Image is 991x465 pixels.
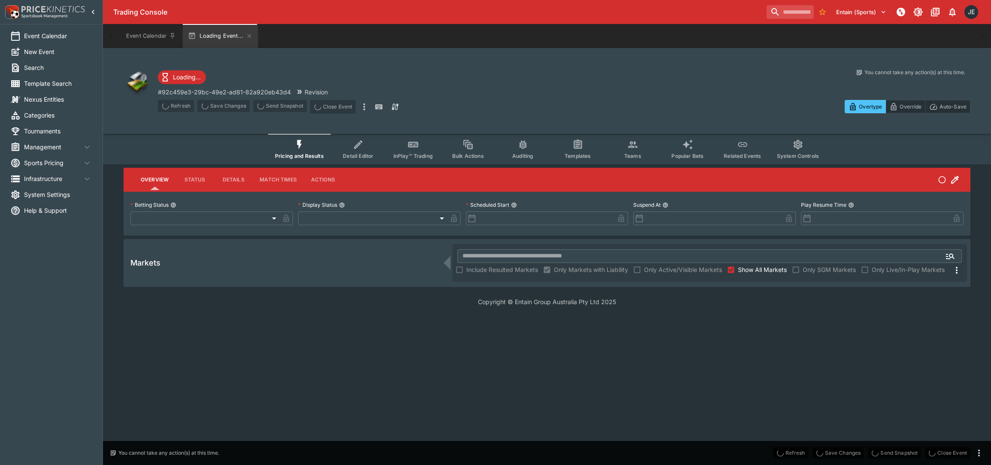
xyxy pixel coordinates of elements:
span: Pricing and Results [275,153,324,159]
span: Categories [24,111,92,120]
button: Play Resume Time [848,202,854,208]
span: Bulk Actions [452,153,484,159]
span: Only Active/Visible Markets [644,265,722,274]
svg: More [952,265,962,275]
button: Notifications [945,4,960,20]
p: Revision [305,88,328,97]
span: Related Events [724,153,761,159]
img: other.png [124,69,151,96]
img: Sportsbook Management [21,14,68,18]
span: Only SGM Markets [803,265,856,274]
button: Match Times [253,169,304,190]
span: Teams [624,153,641,159]
span: Sports Pricing [24,158,82,167]
button: Overtype [845,100,886,113]
button: Toggle light/dark mode [910,4,926,20]
span: Auditing [512,153,533,159]
p: Copy To Clipboard [158,88,291,97]
span: Include Resulted Markets [466,265,538,274]
span: Only Markets with Liability [554,265,628,274]
span: Detail Editor [343,153,373,159]
span: Help & Support [24,206,92,215]
button: NOT Connected to PK [893,4,909,20]
button: more [359,100,369,114]
p: Copyright © Entain Group Australia Pty Ltd 2025 [103,297,991,306]
img: PriceKinetics [21,6,85,12]
button: Status [175,169,214,190]
button: Suspend At [662,202,668,208]
button: Select Tenant [831,5,891,19]
button: Loading Event... [183,24,258,48]
span: New Event [24,47,92,56]
span: Tournaments [24,127,92,136]
button: Event Calendar [121,24,181,48]
span: System Settings [24,190,92,199]
p: Auto-Save [940,102,967,111]
span: Search [24,63,92,72]
button: Override [885,100,925,113]
span: Event Calendar [24,31,92,40]
p: Overtype [859,102,882,111]
p: You cannot take any action(s) at this time. [864,69,965,76]
div: Event type filters [268,134,826,164]
p: Display Status [298,201,337,208]
span: System Controls [777,153,819,159]
img: PriceKinetics Logo [3,3,20,21]
span: Template Search [24,79,92,88]
div: Trading Console [113,8,763,17]
span: Templates [565,153,591,159]
button: Documentation [928,4,943,20]
span: Nexus Entities [24,95,92,104]
span: Show All Markets [738,265,787,274]
h5: Markets [130,258,160,268]
span: InPlay™ Trading [393,153,433,159]
button: Actions [304,169,342,190]
button: more [974,448,984,458]
button: Open [943,248,958,264]
button: Betting Status [170,202,176,208]
p: Scheduled Start [466,201,509,208]
button: No Bookmarks [816,5,829,19]
p: You cannot take any action(s) at this time. [118,449,219,457]
button: Overview [134,169,175,190]
button: Details [214,169,253,190]
button: James Edlin [962,3,981,21]
p: Suspend At [633,201,661,208]
p: Loading... [173,72,201,82]
input: search [767,5,814,19]
span: Popular Bets [671,153,704,159]
p: Override [900,102,922,111]
button: Display Status [339,202,345,208]
div: Start From [845,100,970,113]
div: James Edlin [964,5,978,19]
p: Play Resume Time [801,201,846,208]
p: Betting Status [130,201,169,208]
button: Auto-Save [925,100,970,113]
span: Only Live/In-Play Markets [872,265,945,274]
button: Scheduled Start [511,202,517,208]
span: Infrastructure [24,174,82,183]
span: Management [24,142,82,151]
